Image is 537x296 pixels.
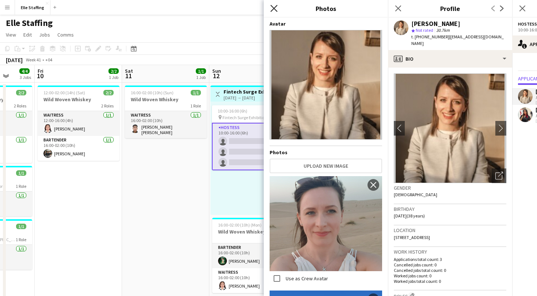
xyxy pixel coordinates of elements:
span: Jobs [39,31,50,38]
h3: Wild Woven Whiskey [38,96,119,103]
h3: Work history [394,248,506,255]
a: Jobs [36,30,53,39]
a: Edit [20,30,35,39]
span: [STREET_ADDRESS] [394,235,430,240]
h3: Location [394,227,506,234]
div: Bio [388,50,512,68]
div: 1 Job [109,75,118,80]
h3: Fintech Surge Exhibition [224,88,278,95]
a: Comms [54,30,77,39]
h3: Gender [394,185,506,191]
h4: Avatar [270,20,382,27]
p: Worked jobs total count: 0 [394,278,506,284]
div: Open photos pop-in [492,168,506,183]
span: Sun [212,68,221,74]
span: Sat [125,68,133,74]
span: 1 Role [16,237,26,242]
button: Elle Staffing [15,0,50,15]
app-card-role: Bartender1/116:00-02:00 (10h)[PERSON_NAME] [38,136,119,161]
app-job-card: 16:00-02:00 (10h) (Sun)1/1Wild Woven Whiskey1 RoleWaitress1/116:00-02:00 (10h)[PERSON_NAME] [PERS... [125,86,207,138]
a: View [3,30,19,39]
h3: Wild Woven Whiskey [125,96,207,103]
h1: Elle Staffing [6,18,53,29]
span: 2 Roles [14,103,26,109]
app-card-role: Waitress1/116:00-02:00 (10h)[PERSON_NAME] [PERSON_NAME] [125,111,207,138]
span: 11 [124,72,133,80]
span: 1 Role [16,183,26,189]
app-card-role: Waitress1/116:00-02:00 (10h)[PERSON_NAME] [212,268,294,293]
p: Cancelled jobs total count: 0 [394,267,506,273]
app-card-role: Hostess2A0/310:00-16:00 (6h) [212,123,294,170]
app-job-card: 10:00-16:00 (6h)0/3 Fintech Surge Exhibition - [PERSON_NAME]1 RoleHostess2A0/310:00-16:00 (6h) [212,105,294,170]
div: 1 Job [196,75,206,80]
span: 4/4 [19,68,30,74]
span: 1/1 [16,170,26,176]
img: Crew photo 1132246 [270,176,382,271]
img: Crew avatar or photo [394,73,506,183]
span: View [6,31,16,38]
span: 1 Role [190,103,201,109]
span: t. [PHONE_NUMBER] [411,34,449,39]
span: Fintech Surge Exhibition - [PERSON_NAME] [222,115,277,120]
span: 2/2 [16,90,26,95]
span: Hostess [518,21,537,27]
span: 12:00-02:00 (14h) (Sat) [43,90,85,95]
span: Week 41 [24,57,42,62]
img: Crew avatar [270,30,382,140]
p: Worked jobs count: 0 [394,273,506,278]
span: 12 [211,72,221,80]
span: 16:00-02:00 (10h) (Sun) [131,90,174,95]
span: [DEMOGRAPHIC_DATA] [394,192,437,197]
span: | [EMAIL_ADDRESS][DOMAIN_NAME] [411,34,504,46]
h3: Photos [264,4,388,13]
span: 2/2 [103,90,114,95]
div: [PERSON_NAME] [411,20,460,27]
app-card-role: Bartender1/116:00-02:00 (10h)[PERSON_NAME] [212,243,294,268]
div: [DATE] [6,56,23,64]
span: 10 [37,72,43,80]
span: 2 Roles [101,103,114,109]
span: 1/1 [16,224,26,229]
h4: Photos [270,149,382,156]
app-job-card: 12:00-02:00 (14h) (Sat)2/2Wild Woven Whiskey2 RolesWaitress1/112:00-16:00 (4h)[PERSON_NAME]Barten... [38,86,119,161]
span: [DATE] (38 years) [394,213,425,219]
app-job-card: 16:00-02:00 (10h) (Mon)2/2Wild Woven Whiskey2 RolesBartender1/116:00-02:00 (10h)[PERSON_NAME]Wait... [212,218,294,293]
div: [DATE] → [DATE] [224,95,278,100]
span: 1/1 [191,90,201,95]
div: +04 [45,57,52,62]
h3: Wild Woven Whiskey [212,228,294,235]
span: Fri [38,68,43,74]
span: 10:00-16:00 (6h) [218,108,247,114]
h3: Birthday [394,206,506,212]
button: Upload new image [270,159,382,173]
span: 2/2 [108,68,119,74]
h3: Profile [388,4,512,13]
div: 3 Jobs [20,75,31,80]
span: Edit [23,31,32,38]
p: Applications total count: 3 [394,257,506,262]
span: 16:00-02:00 (10h) (Mon) [218,222,262,228]
app-card-role: Waitress1/112:00-16:00 (4h)[PERSON_NAME] [38,111,119,136]
span: 1/1 [196,68,206,74]
span: Not rated [416,27,433,33]
span: 30.7km [435,27,451,33]
label: Use as Crew Avatar [284,275,328,282]
span: Comms [57,31,74,38]
p: Cancelled jobs count: 0 [394,262,506,267]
